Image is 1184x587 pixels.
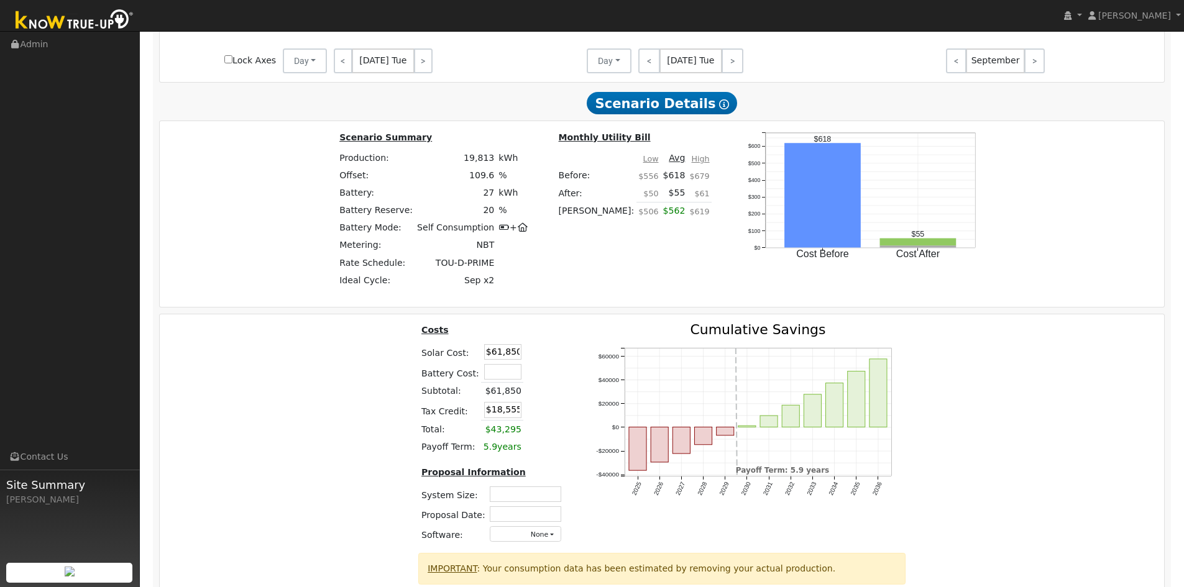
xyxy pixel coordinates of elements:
[630,427,647,470] rect: onclick=""
[828,481,840,496] text: 2034
[748,160,761,166] text: $500
[415,254,497,271] td: TOU-D-PRIME
[850,481,863,496] text: 2035
[556,184,636,202] td: After:
[631,481,643,496] text: 2025
[587,92,737,114] span: Scenario Details
[481,438,523,455] td: years
[337,202,415,219] td: Battery Reserve:
[6,493,133,506] div: [PERSON_NAME]
[896,249,940,260] text: Cost After
[556,166,636,184] td: Before:
[719,99,729,109] i: Show Help
[784,143,861,248] rect: onclick=""
[782,405,800,427] rect: onclick=""
[761,416,778,427] rect: onclick=""
[6,476,133,493] span: Site Summary
[659,48,722,73] span: [DATE] Tue
[755,245,761,251] text: $0
[599,376,620,383] text: $40000
[497,219,530,237] td: +
[599,400,620,407] text: $20000
[224,55,232,63] input: Lock Axes
[636,166,661,184] td: $556
[556,202,636,227] td: [PERSON_NAME]:
[420,421,482,439] td: Total:
[420,504,488,524] td: Proposal Date:
[559,132,651,142] u: Monthly Utility Bill
[497,184,530,202] td: kWh
[420,484,488,504] td: System Size:
[597,471,620,478] text: -$40000
[737,466,830,475] text: Payoff Term: 5.9 years
[697,481,709,496] text: 2028
[599,352,620,359] text: $60000
[339,132,432,142] u: Scenario Summary
[1024,48,1045,73] a: >
[661,184,687,202] td: $55
[420,524,488,544] td: Software:
[415,219,497,237] td: Self Consumption
[804,394,822,427] rect: onclick=""
[352,48,415,73] span: [DATE] Tue
[334,48,352,73] a: <
[691,322,826,337] text: Cumulative Savings
[415,166,497,184] td: 109.6
[421,467,526,477] u: Proposal Information
[414,48,433,73] a: >
[415,184,497,202] td: 27
[687,184,712,202] td: $61
[420,382,482,400] td: Subtotal:
[490,526,561,542] button: None
[669,153,685,163] u: Avg
[748,211,761,217] text: $200
[638,48,660,73] a: <
[1098,11,1171,20] span: [PERSON_NAME]
[739,425,756,427] rect: onclick=""
[9,7,140,35] img: Know True-Up
[872,481,884,496] text: 2036
[797,249,850,260] text: Cost Before
[612,424,620,430] text: $0
[497,149,530,166] td: kWh
[827,383,844,427] rect: onclick=""
[415,237,497,254] td: NBT
[880,239,957,246] rect: onclick=""
[464,275,494,285] span: Sep x2
[912,230,925,239] text: $55
[722,48,743,73] a: >
[966,48,1025,73] span: September
[718,481,731,496] text: 2029
[420,342,482,362] td: Solar Cost:
[717,427,734,435] rect: onclick=""
[481,382,523,400] td: $61,850
[337,149,415,166] td: Production:
[748,194,761,200] text: $300
[748,228,761,234] text: $100
[597,447,620,454] text: -$20000
[420,438,482,455] td: Payoff Term:
[337,166,415,184] td: Offset:
[497,166,530,184] td: %
[420,362,482,383] td: Battery Cost:
[651,427,669,462] rect: onclick=""
[870,359,888,427] rect: onclick=""
[415,202,497,219] td: 20
[653,481,665,496] text: 2026
[421,325,449,335] u: Costs
[814,135,832,143] text: $618
[673,427,691,453] rect: onclick=""
[415,149,497,166] td: 19,813
[587,48,631,73] button: Day
[337,184,415,202] td: Battery:
[748,143,761,150] text: $600
[337,271,415,289] td: Ideal Cycle:
[880,246,957,248] rect: onclick=""
[636,202,661,227] td: $506
[661,166,687,184] td: $618
[643,154,659,163] u: Low
[692,154,710,163] u: High
[675,481,687,496] text: 2027
[687,202,712,227] td: $619
[497,202,530,219] td: %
